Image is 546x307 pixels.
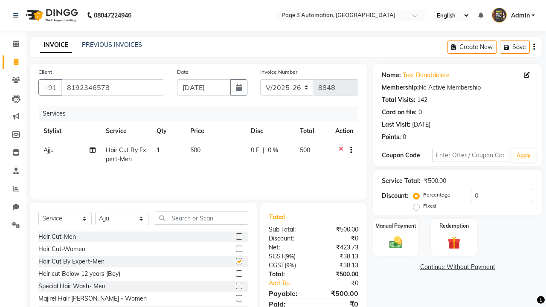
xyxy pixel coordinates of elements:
div: Special Hair Wash- Men [38,282,105,291]
div: Discount: [262,234,314,243]
span: 500 [190,146,200,154]
div: Card on file: [382,108,417,117]
div: Hair cut Below 12 years (Boy) [38,269,120,278]
div: Points: [382,133,401,142]
span: 1 [157,146,160,154]
div: ₹38.13 [314,252,365,261]
div: Hair Cut By Expert-Men [38,257,105,266]
b: 08047224946 [94,3,131,27]
button: Save [500,41,530,54]
div: Payable: [262,288,314,298]
div: ₹0 [322,279,365,288]
img: logo [22,3,80,27]
div: ( ) [262,261,314,270]
div: Membership: [382,83,419,92]
div: 0 [418,108,422,117]
label: Fixed [423,202,436,210]
div: Discount: [382,191,408,200]
div: ₹500.00 [424,177,446,185]
div: Net: [262,243,314,252]
a: PREVIOUS INVOICES [82,41,142,49]
span: CGST [269,261,285,269]
a: Continue Without Payment [375,263,540,272]
th: Total [295,122,330,141]
div: Service Total: [382,177,421,185]
span: Ajju [44,146,54,154]
div: Services [39,106,365,122]
span: SGST [269,252,284,260]
div: Hair Cut-Women [38,245,85,254]
label: Redemption [439,222,469,230]
input: Enter Offer / Coupon Code [432,149,508,162]
th: Disc [246,122,295,141]
span: | [263,146,264,155]
div: Total Visits: [382,96,415,104]
img: _cash.svg [385,235,407,250]
div: Last Visit: [382,120,410,129]
span: 9% [286,262,294,269]
label: Client [38,68,52,76]
button: +91 [38,79,62,96]
input: Search or Scan [155,211,248,225]
div: Sub Total: [262,225,314,234]
input: Search by Name/Mobile/Email/Code [61,79,164,96]
div: Total: [262,270,314,279]
span: Admin [511,11,530,20]
div: [DATE] [412,120,430,129]
span: 0 F [251,146,259,155]
th: Action [330,122,358,141]
a: INVOICE [40,38,72,53]
img: _gift.svg [444,235,465,251]
div: ₹500.00 [314,288,365,298]
span: 500 [300,146,310,154]
div: Hair Cut-Men [38,232,76,241]
div: ₹500.00 [314,270,365,279]
span: Hair Cut By Expert-Men [106,146,146,163]
span: Total [269,212,288,221]
div: ₹423.73 [314,243,365,252]
button: Create New [447,41,497,54]
div: ₹500.00 [314,225,365,234]
label: Date [177,68,189,76]
div: Majirel Hair [PERSON_NAME] - Women [38,294,147,303]
button: Apply [511,149,536,162]
div: No Active Membership [382,83,533,92]
div: Name: [382,71,401,80]
label: Invoice Number [260,68,297,76]
label: Manual Payment [375,222,416,230]
span: 0 % [268,146,278,155]
th: Qty [151,122,185,141]
th: Service [101,122,151,141]
label: Percentage [423,191,450,199]
div: Coupon Code [382,151,432,160]
div: 142 [417,96,427,104]
div: 0 [403,133,406,142]
a: Add Tip [262,279,322,288]
th: Price [185,122,246,141]
div: ₹0 [314,234,365,243]
span: 9% [286,253,294,260]
th: Stylist [38,122,101,141]
div: ( ) [262,252,314,261]
div: ₹38.13 [314,261,365,270]
a: Test Donotdelete [403,71,450,80]
img: Admin [492,8,507,23]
